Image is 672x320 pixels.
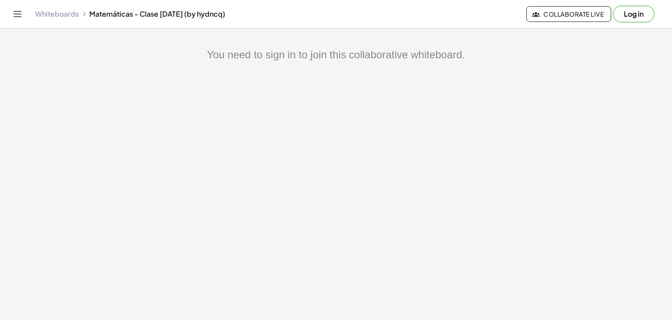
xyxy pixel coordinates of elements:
button: Collaborate Live [526,6,611,22]
a: Whiteboards [35,10,79,18]
span: Collaborate Live [534,10,604,18]
button: Toggle navigation [10,7,24,21]
button: Log in [613,6,654,22]
div: You need to sign in to join this collaborative whiteboard. [52,47,619,63]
